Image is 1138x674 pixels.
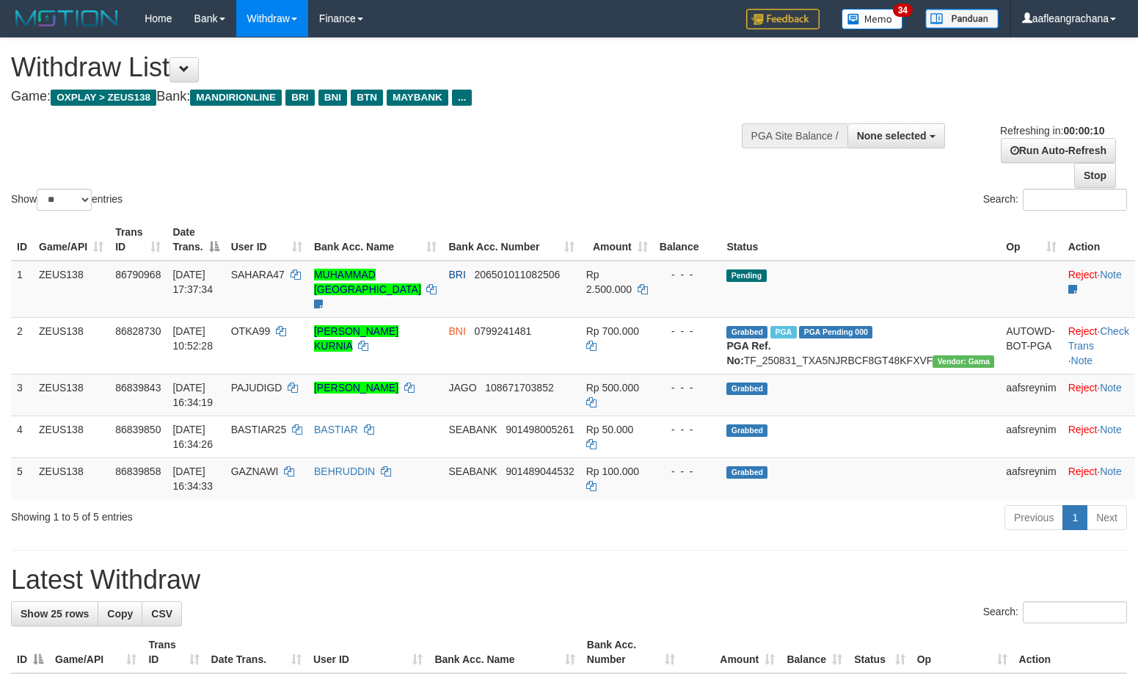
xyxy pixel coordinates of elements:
[1000,219,1062,261] th: Op: activate to sort column ascending
[190,90,282,106] span: MANDIRIONLINE
[172,465,213,492] span: [DATE] 16:34:33
[721,317,1000,374] td: TF_250831_TXA5NJRBCF8GT48KFXVF
[1062,416,1135,457] td: ·
[911,631,1013,673] th: Op: activate to sort column ascending
[726,466,767,479] span: Grabbed
[11,601,98,626] a: Show 25 rows
[231,465,279,477] span: GAZNAWI
[285,90,314,106] span: BRI
[1074,163,1116,188] a: Stop
[1000,374,1062,416] td: aafsreynim
[847,123,945,148] button: None selected
[1068,424,1098,435] a: Reject
[351,90,383,106] span: BTN
[98,601,142,626] a: Copy
[21,608,89,620] span: Show 25 rows
[11,90,744,104] h4: Game: Bank:
[933,355,994,368] span: Vendor URL: https://trx31.1velocity.biz
[308,219,443,261] th: Bank Acc. Name: activate to sort column ascending
[172,382,213,408] span: [DATE] 16:34:19
[115,382,161,394] span: 86839843
[11,219,33,261] th: ID
[746,9,820,29] img: Feedback.jpg
[1062,219,1135,261] th: Action
[1068,382,1098,394] a: Reject
[307,631,429,673] th: User ID: activate to sort column ascending
[681,631,781,673] th: Amount: activate to sort column ascending
[1013,631,1127,673] th: Action
[33,416,109,457] td: ZEUS138
[1062,317,1135,374] td: · ·
[231,325,271,337] span: OTKA99
[33,219,109,261] th: Game/API: activate to sort column ascending
[506,465,574,477] span: Copy 901489044532 to clipboard
[314,465,375,477] a: BEHRUDDIN
[581,631,682,673] th: Bank Acc. Number: activate to sort column ascending
[586,424,634,435] span: Rp 50.000
[726,340,770,366] b: PGA Ref. No:
[660,324,715,338] div: - - -
[1023,189,1127,211] input: Search:
[109,219,167,261] th: Trans ID: activate to sort column ascending
[726,383,767,395] span: Grabbed
[726,326,767,338] span: Grabbed
[314,382,398,394] a: [PERSON_NAME]
[1000,317,1062,374] td: AUTOWD-BOT-PGA
[1001,138,1116,163] a: Run Auto-Refresh
[474,269,560,280] span: Copy 206501011082506 to clipboard
[11,261,33,318] td: 1
[848,631,911,673] th: Status: activate to sort column ascending
[142,631,205,673] th: Trans ID: activate to sort column ascending
[799,326,872,338] span: PGA Pending
[506,424,574,435] span: Copy 901498005261 to clipboard
[115,465,161,477] span: 86839858
[11,565,1127,595] h1: Latest Withdraw
[983,601,1127,623] label: Search:
[448,382,476,394] span: JAGO
[726,424,767,437] span: Grabbed
[1068,325,1098,337] a: Reject
[11,53,744,82] h1: Withdraw List
[314,424,358,435] a: BASTIAR
[983,189,1127,211] label: Search:
[925,9,999,29] img: panduan.png
[770,326,796,338] span: Marked by aafsreyleap
[660,380,715,395] div: - - -
[1068,325,1129,352] a: Check Trans
[586,465,639,477] span: Rp 100.000
[172,424,213,450] span: [DATE] 16:34:26
[1068,269,1098,280] a: Reject
[726,269,766,282] span: Pending
[1000,457,1062,499] td: aafsreynim
[474,325,531,337] span: Copy 0799241481 to clipboard
[586,269,632,295] span: Rp 2.500.000
[225,219,308,261] th: User ID: activate to sort column ascending
[33,374,109,416] td: ZEUS138
[721,219,1000,261] th: Status
[318,90,347,106] span: BNI
[11,504,463,524] div: Showing 1 to 5 of 5 entries
[448,269,465,280] span: BRI
[1100,382,1122,394] a: Note
[11,317,33,374] td: 2
[1063,125,1104,137] strong: 00:00:10
[231,269,285,280] span: SAHARA47
[11,374,33,416] td: 3
[387,90,448,106] span: MAYBANK
[448,465,497,477] span: SEABANK
[172,325,213,352] span: [DATE] 10:52:28
[205,631,307,673] th: Date Trans.: activate to sort column ascending
[893,4,913,17] span: 34
[49,631,142,673] th: Game/API: activate to sort column ascending
[586,382,639,394] span: Rp 500.000
[11,189,123,211] label: Show entries
[1062,374,1135,416] td: ·
[660,422,715,437] div: - - -
[314,269,421,295] a: MUHAMMAD [GEOGRAPHIC_DATA]
[781,631,848,673] th: Balance: activate to sort column ascending
[172,269,213,295] span: [DATE] 17:37:34
[115,424,161,435] span: 86839850
[428,631,580,673] th: Bank Acc. Name: activate to sort column ascending
[11,457,33,499] td: 5
[33,317,109,374] td: ZEUS138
